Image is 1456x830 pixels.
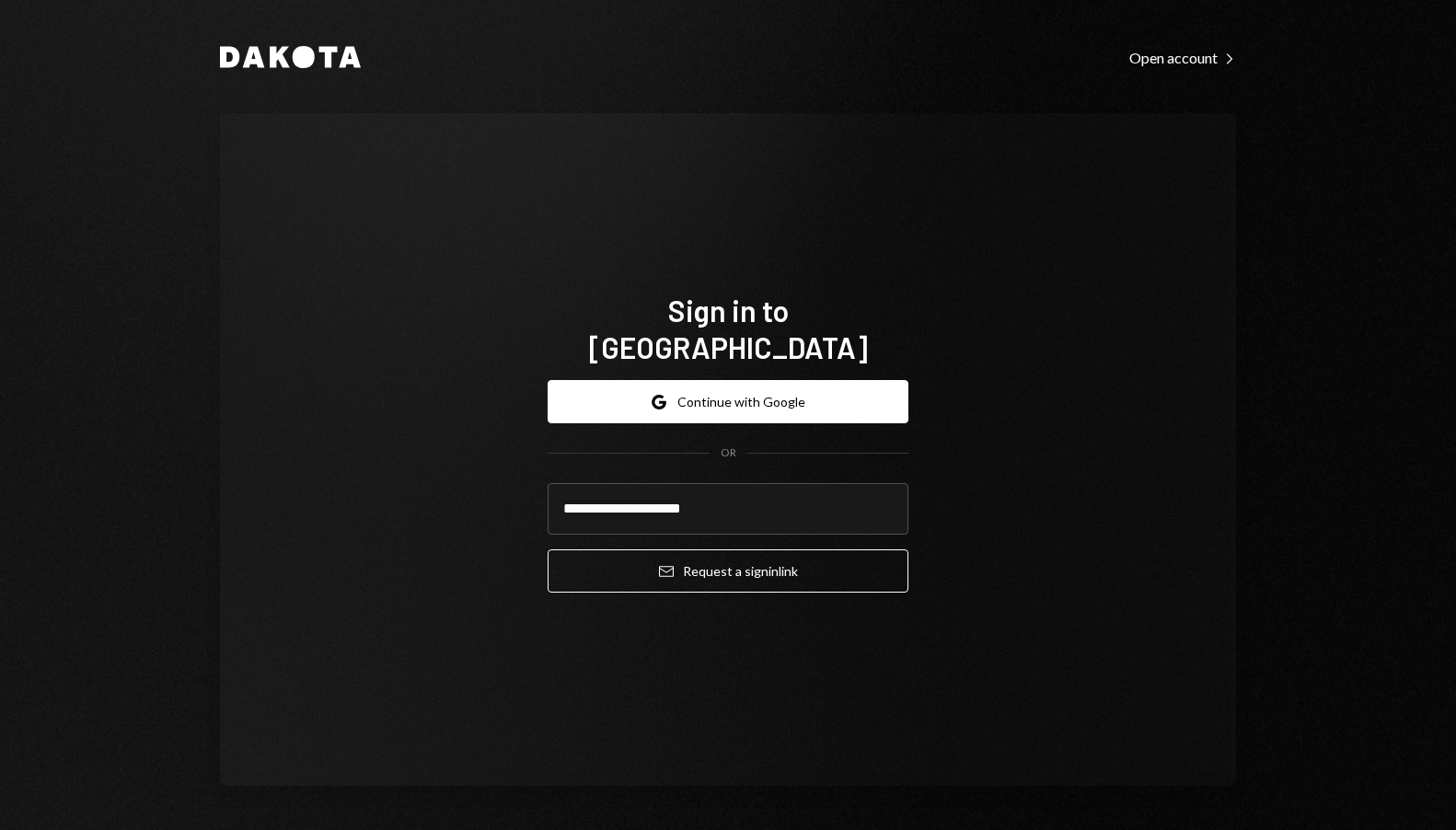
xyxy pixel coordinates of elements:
[548,292,908,365] h1: Sign in to [GEOGRAPHIC_DATA]
[1129,49,1236,67] div: Open account
[721,445,736,461] div: OR
[548,380,908,423] button: Continue with Google
[548,549,908,593] button: Request a signinlink
[1129,47,1236,67] a: Open account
